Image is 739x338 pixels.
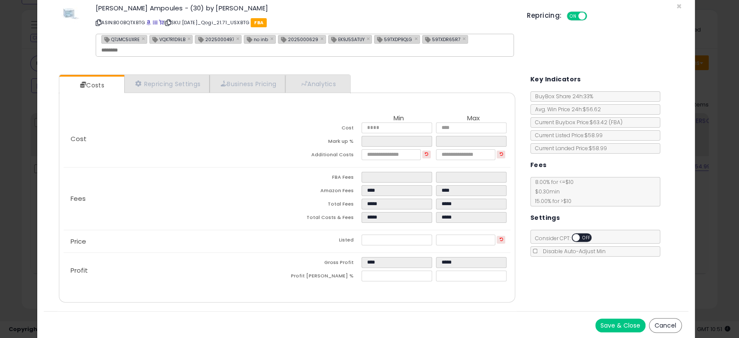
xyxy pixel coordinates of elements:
h5: Fees [530,160,547,171]
a: × [320,35,326,42]
a: × [142,35,147,42]
span: Q7JMC5UXRE [102,35,139,43]
h5: Key Indicators [530,74,581,85]
a: × [236,35,241,42]
span: OFF [586,13,600,20]
a: Costs [59,77,123,94]
td: Gross Profit [287,257,361,270]
a: × [270,35,275,42]
td: Mark up % [287,136,361,149]
span: Current Buybox Price: [531,119,623,126]
span: EK9J5SATUY [329,35,365,43]
h5: Settings [530,212,560,223]
a: Your listing only [159,19,164,26]
button: Save & Close [595,319,645,332]
a: Analytics [285,75,349,93]
p: Cost [64,135,287,142]
td: Amazon Fees [287,185,361,199]
span: Avg. Win Price 24h: $56.62 [531,106,601,113]
span: VQX7R1D9LB [150,35,185,43]
td: Cost [287,122,361,136]
p: Profit [64,267,287,274]
span: 2025000497 [195,35,234,43]
th: Max [436,115,510,122]
span: 59TXDP9QLG [374,35,412,43]
td: Additional Costs [287,149,361,163]
span: 8.00 % for <= $10 [531,178,574,205]
td: Profit [PERSON_NAME] % [287,270,361,284]
td: Total Costs & Fees [287,212,361,225]
td: Listed [287,235,361,248]
a: Repricing Settings [124,75,210,93]
a: × [462,35,468,42]
span: BuyBox Share 24h: 33% [531,93,593,100]
a: × [367,35,372,42]
td: FBA Fees [287,172,361,185]
a: All offer listings [153,19,158,26]
a: × [414,35,420,42]
p: Fees [64,195,287,202]
p: ASIN: B00BQTXBTG | SKU: [DATE]_Qogi_21.71_USXBTG [96,16,514,29]
button: Cancel [649,318,682,333]
span: ON [568,13,579,20]
td: Total Fees [287,199,361,212]
a: BuyBox page [146,19,151,26]
span: Current Landed Price: $58.99 [531,145,607,152]
th: Min [361,115,436,122]
span: ( FBA ) [609,119,623,126]
p: Price [64,238,287,245]
img: 31Os1JmWrCL._SL60_.jpg [57,5,83,22]
span: FBA [251,18,267,27]
span: OFF [580,234,594,241]
h5: Repricing: [527,12,562,19]
a: × [187,35,193,42]
span: $63.42 [590,119,623,126]
span: no inb [244,35,268,43]
h3: [PERSON_NAME] Ampoules - (30) by [PERSON_NAME] [96,5,514,11]
span: 59TXDR65R7 [423,35,460,43]
span: Consider CPT: [531,235,603,242]
span: 2025000629 [278,35,318,43]
span: 15.00 % for > $10 [531,197,571,205]
span: Disable Auto-Adjust Min [539,248,606,255]
span: Current Listed Price: $58.99 [531,132,603,139]
span: $0.30 min [531,188,560,195]
a: Business Pricing [210,75,285,93]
